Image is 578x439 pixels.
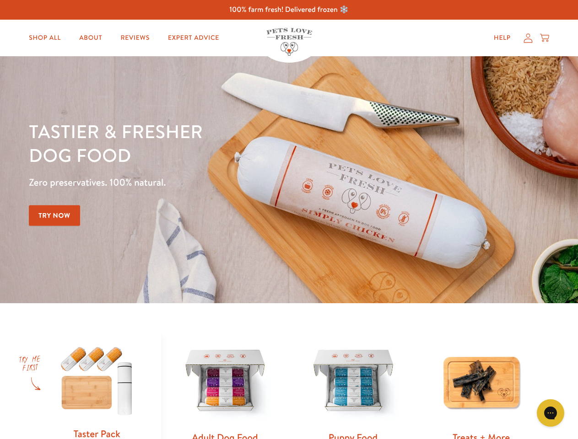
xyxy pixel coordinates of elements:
[72,29,109,47] a: About
[266,28,312,56] img: Pets Love Fresh
[113,29,157,47] a: Reviews
[29,205,80,226] a: Try Now
[161,29,227,47] a: Expert Advice
[532,396,569,430] iframe: Gorgias live chat messenger
[29,174,376,191] p: Zero preservatives. 100% natural.
[486,29,518,47] a: Help
[29,119,376,167] h1: Tastier & fresher dog food
[22,29,68,47] a: Shop All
